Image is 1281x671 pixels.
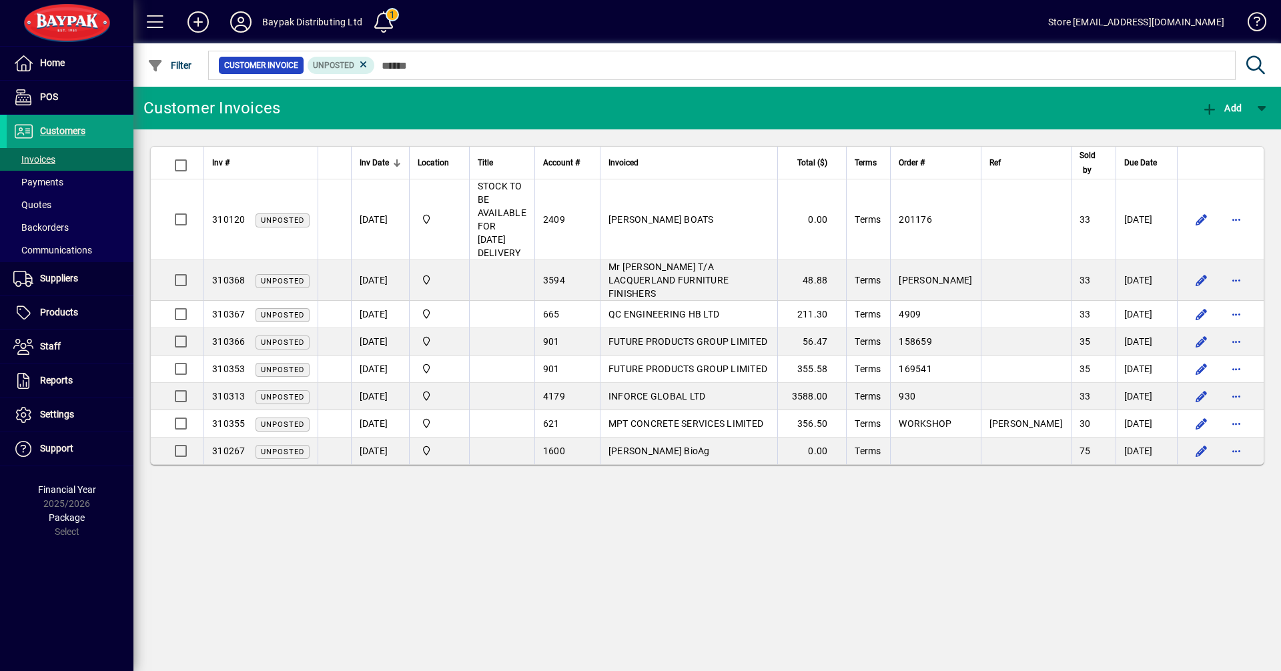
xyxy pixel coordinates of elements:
div: Baypak Distributing Ltd [262,11,362,33]
span: Baypak - Onekawa [418,273,461,287]
button: More options [1226,413,1247,434]
td: 0.00 [777,438,846,464]
td: [DATE] [1116,301,1177,328]
span: [PERSON_NAME] [899,275,972,285]
a: Knowledge Base [1238,3,1264,46]
td: [DATE] [351,328,409,356]
a: Invoices [7,148,133,171]
button: More options [1226,209,1247,230]
span: Communications [13,245,92,255]
span: Sold by [1080,148,1096,177]
a: Suppliers [7,262,133,295]
button: Edit [1191,440,1212,462]
span: 35 [1080,336,1091,347]
td: 3588.00 [777,383,846,410]
td: 56.47 [777,328,846,356]
span: 33 [1080,214,1091,225]
span: Unposted [261,338,304,347]
div: Ref [989,155,1063,170]
span: Unposted [261,393,304,402]
span: Settings [40,409,74,420]
span: 310120 [212,214,246,225]
button: More options [1226,269,1247,291]
span: 4909 [899,309,921,319]
span: MPT CONCRETE SERVICES LIMITED [608,418,763,429]
div: Location [418,155,461,170]
span: 310267 [212,446,246,456]
span: Baypak - Onekawa [418,416,461,431]
span: WORKSHOP [899,418,951,429]
div: Invoiced [608,155,770,170]
span: 3594 [543,275,565,285]
span: 1600 [543,446,565,456]
button: Edit [1191,209,1212,230]
span: INFORCE GLOBAL LTD [608,391,706,402]
span: Unposted [261,448,304,456]
span: QC ENGINEERING HB LTD [608,309,719,319]
div: Customer Invoices [143,97,280,119]
span: Inv Date [360,155,389,170]
span: FUTURE PRODUCTS GROUP LIMITED [608,336,767,347]
span: 665 [543,309,560,319]
div: Inv # [212,155,310,170]
span: 30 [1080,418,1091,429]
div: Sold by [1080,148,1108,177]
span: Invoiced [608,155,638,170]
span: 310367 [212,309,246,319]
span: 75 [1080,446,1091,456]
span: 4179 [543,391,565,402]
span: 33 [1080,275,1091,285]
span: Unposted [261,277,304,285]
td: [DATE] [351,410,409,438]
span: [PERSON_NAME] BioAg [608,446,710,456]
span: Backorders [13,222,69,233]
td: 0.00 [777,179,846,260]
a: POS [7,81,133,114]
span: 310366 [212,336,246,347]
div: Title [478,155,526,170]
span: Terms [855,214,881,225]
a: Home [7,47,133,80]
button: Edit [1191,413,1212,434]
span: Baypak - Onekawa [418,389,461,404]
span: Title [478,155,493,170]
td: [DATE] [1116,383,1177,410]
span: 33 [1080,391,1091,402]
button: Edit [1191,358,1212,380]
a: Backorders [7,216,133,239]
span: 35 [1080,364,1091,374]
span: Package [49,512,85,523]
a: Settings [7,398,133,432]
button: Filter [144,53,195,77]
span: Unposted [313,61,354,70]
a: Quotes [7,193,133,216]
a: Communications [7,239,133,261]
span: Order # [899,155,925,170]
button: More options [1226,386,1247,407]
div: Total ($) [786,155,839,170]
span: Account # [543,155,580,170]
button: Edit [1191,331,1212,352]
div: Store [EMAIL_ADDRESS][DOMAIN_NAME] [1048,11,1224,33]
button: Add [177,10,220,34]
button: More options [1226,303,1247,325]
td: [DATE] [351,438,409,464]
span: Terms [855,309,881,319]
a: Payments [7,171,133,193]
span: Baypak - Onekawa [418,362,461,376]
td: 356.50 [777,410,846,438]
span: 310368 [212,275,246,285]
span: 310355 [212,418,246,429]
span: POS [40,91,58,102]
div: Account # [543,155,592,170]
span: Ref [989,155,1001,170]
td: [DATE] [351,356,409,383]
button: Edit [1191,269,1212,291]
span: Location [418,155,449,170]
span: Baypak - Onekawa [418,334,461,349]
span: 930 [899,391,915,402]
span: Home [40,57,65,68]
span: Baypak - Onekawa [418,212,461,227]
span: Baypak - Onekawa [418,444,461,458]
a: Reports [7,364,133,398]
